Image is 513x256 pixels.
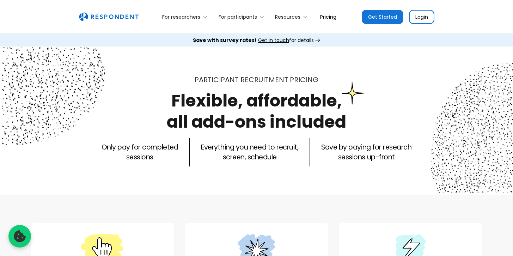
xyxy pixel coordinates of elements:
[314,8,342,25] a: Pricing
[195,75,288,85] span: Participant recruitment
[271,8,314,25] div: Resources
[79,12,139,22] img: Untitled UI logotext
[193,37,314,44] div: for details
[158,8,214,25] div: For researchers
[102,142,178,162] p: Only pay for completed sessions
[201,142,298,162] p: Everything you need to recruit, screen, schedule
[409,10,434,24] a: Login
[321,142,411,162] p: Save by paying for research sessions up-front
[214,8,271,25] div: For participants
[258,37,289,44] span: Get in touch
[167,89,346,134] h1: Flexible, affordable, all add-ons included
[193,37,257,44] strong: Save with survey rates!
[362,10,403,24] a: Get Started
[290,75,318,85] span: PRICING
[162,13,200,20] div: For researchers
[275,13,300,20] div: Resources
[79,12,139,22] a: home
[219,13,257,20] div: For participants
